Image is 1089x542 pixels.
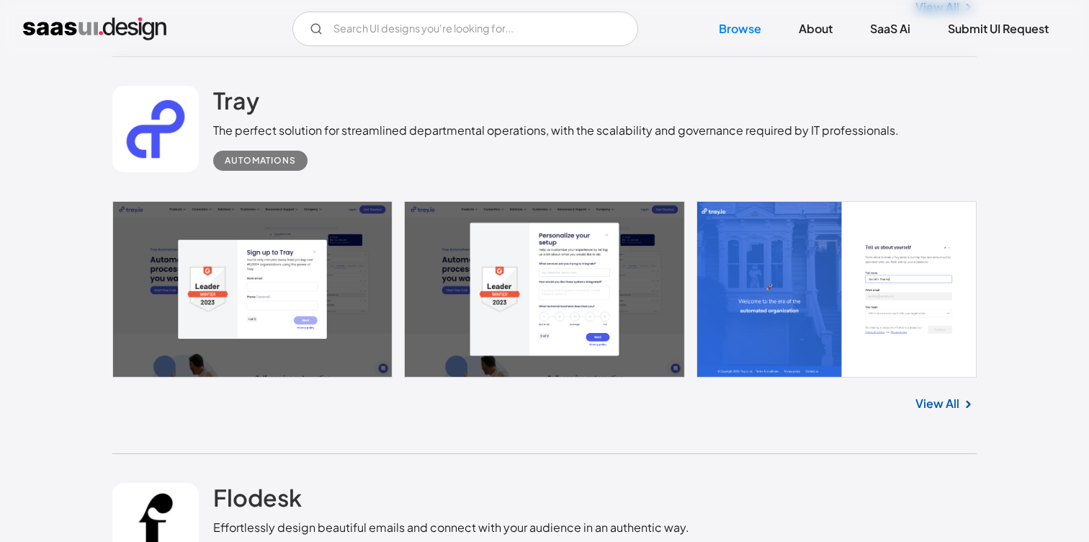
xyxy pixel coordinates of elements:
a: Submit UI Request [931,13,1066,45]
a: home [23,17,166,40]
a: Tray [213,86,259,122]
a: Flodesk [213,483,302,519]
a: SaaS Ai [853,13,928,45]
h2: Tray [213,86,259,115]
div: Automations [225,152,296,169]
div: Effortlessly design beautiful emails and connect with your audience in an authentic way. [213,519,689,536]
input: Search UI designs you're looking for... [292,12,638,46]
a: Browse [702,13,779,45]
div: The perfect solution for streamlined departmental operations, with the scalability and governance... [213,122,899,139]
a: About [781,13,850,45]
a: View All [915,395,959,412]
form: Email Form [292,12,638,46]
h2: Flodesk [213,483,302,512]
